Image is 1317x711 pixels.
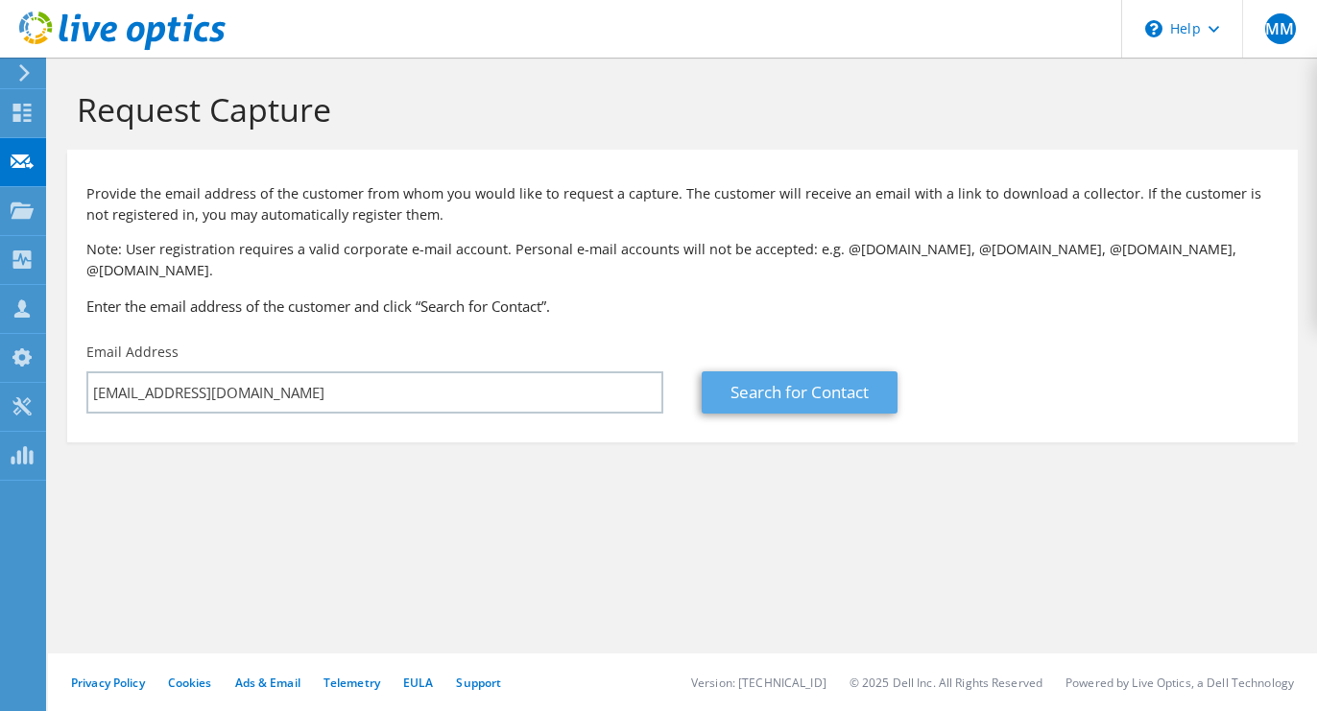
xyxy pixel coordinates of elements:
a: Search for Contact [702,371,898,414]
li: Version: [TECHNICAL_ID] [691,675,826,691]
svg: \n [1145,20,1162,37]
h1: Request Capture [77,89,1279,130]
a: Cookies [168,675,212,691]
h3: Enter the email address of the customer and click “Search for Contact”. [86,296,1279,317]
a: Telemetry [323,675,380,691]
li: Powered by Live Optics, a Dell Technology [1066,675,1294,691]
span: MM [1265,13,1296,44]
a: Support [456,675,501,691]
a: EULA [403,675,433,691]
a: Privacy Policy [71,675,145,691]
li: © 2025 Dell Inc. All Rights Reserved [850,675,1042,691]
p: Provide the email address of the customer from whom you would like to request a capture. The cust... [86,183,1279,225]
a: Ads & Email [235,675,300,691]
label: Email Address [86,343,179,362]
p: Note: User registration requires a valid corporate e-mail account. Personal e-mail accounts will ... [86,239,1279,281]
